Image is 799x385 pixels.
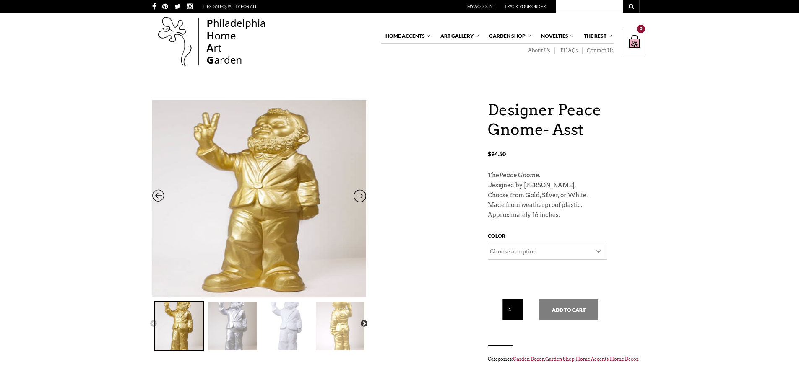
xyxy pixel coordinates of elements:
[485,29,532,43] a: Garden Shop
[580,29,613,43] a: The Rest
[467,4,495,9] a: My Account
[576,356,609,362] a: Home Accents
[488,210,647,220] p: Approximately 16 inches.
[513,356,544,362] a: Garden Decor
[637,25,645,33] div: 0
[149,320,158,328] button: Previous
[539,299,598,320] button: Add to cart
[488,191,647,201] p: Choose from Gold, Silver, or White.
[555,47,583,54] a: PHAQs
[436,29,480,43] a: Art Gallery
[583,47,614,54] a: Contact Us
[505,4,546,9] a: Track Your Order
[488,171,647,181] p: The .
[488,181,647,191] p: Designed by [PERSON_NAME].
[502,299,523,320] input: Qty
[488,150,506,158] bdi: 94.50
[488,200,647,210] p: Made from weatherproof plastic.
[381,29,431,43] a: Home Accents
[488,150,491,158] span: $
[488,354,647,364] span: Categories: , , , .
[610,356,638,362] a: Home Decor
[523,47,555,54] a: About Us
[488,231,505,243] label: Color
[488,100,647,140] h1: Designer Peace Gnome- Asst
[537,29,575,43] a: Novelties
[499,172,539,178] em: Peace Gnome
[545,356,575,362] a: Garden Shop
[360,320,368,328] button: Next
